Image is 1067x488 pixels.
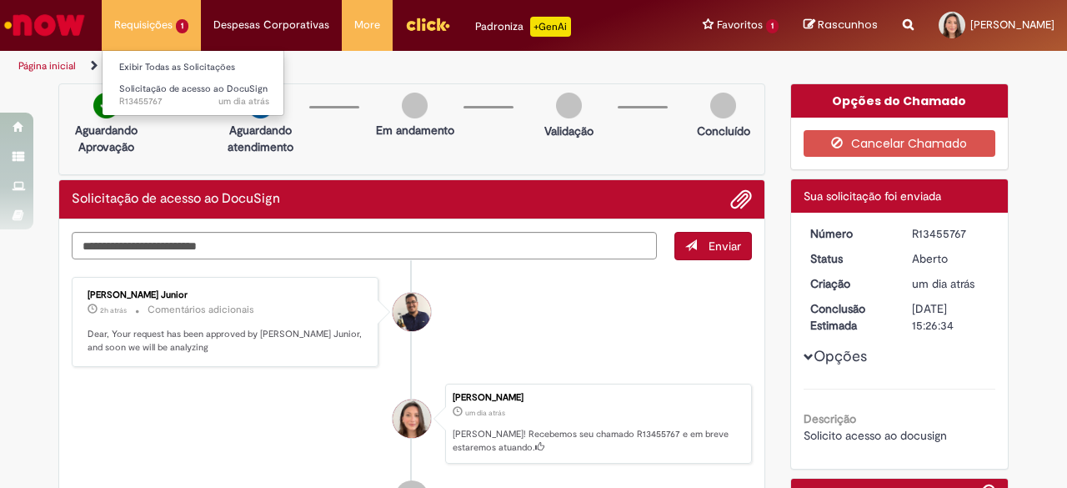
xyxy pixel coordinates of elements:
a: Exibir Todas as Solicitações [103,58,286,77]
div: Opções do Chamado [791,84,1009,118]
img: check-circle-green.png [93,93,119,118]
time: 28/08/2025 08:35:17 [465,408,505,418]
div: Aberto [912,250,989,267]
li: Alice Godoy Pierce [72,384,752,464]
div: Clayton Eduardo Burrone Junior [393,293,431,331]
p: [PERSON_NAME]! Recebemos seu chamado R13455767 e em breve estaremos atuando. [453,428,743,454]
span: [PERSON_NAME] [970,18,1054,32]
span: um dia atrás [912,276,974,291]
time: 28/08/2025 08:35:17 [912,276,974,291]
span: More [354,17,380,33]
textarea: Digite sua mensagem aqui... [72,232,657,259]
span: um dia atrás [465,408,505,418]
span: 2h atrás [100,305,127,315]
p: Validação [544,123,594,139]
b: Descrição [804,411,856,426]
img: img-circle-grey.png [710,93,736,118]
span: 1 [766,19,779,33]
span: Solicitação de acesso ao DocuSign [119,83,268,95]
span: Solicito acesso ao docusign [804,428,947,443]
time: 28/08/2025 08:35:18 [218,95,269,108]
button: Enviar [674,232,752,260]
span: Despesas Corporativas [213,17,329,33]
img: click_logo_yellow_360x200.png [405,12,450,37]
time: 29/08/2025 11:26:34 [100,305,127,315]
a: Aberto R13455767 : Solicitação de acesso ao DocuSign [103,80,286,111]
img: img-circle-grey.png [402,93,428,118]
p: Aguardando Aprovação [66,122,147,155]
div: 28/08/2025 08:35:17 [912,275,989,292]
div: R13455767 [912,225,989,242]
button: Cancelar Chamado [804,130,996,157]
span: Favoritos [717,17,763,33]
img: img-circle-grey.png [556,93,582,118]
img: ServiceNow [2,8,88,42]
p: Aguardando atendimento [220,122,301,155]
h2: Solicitação de acesso ao DocuSign Histórico de tíquete [72,192,280,207]
span: Rascunhos [818,17,878,33]
small: Comentários adicionais [148,303,254,317]
p: Em andamento [376,122,454,138]
span: R13455767 [119,95,269,108]
div: Alice Godoy Pierce [393,400,431,438]
a: Rascunhos [804,18,878,33]
dt: Criação [798,275,900,292]
ul: Requisições [102,50,284,116]
span: Enviar [709,239,741,254]
button: Adicionar anexos [730,189,752,210]
a: Página inicial [18,59,76,73]
p: Concluído [697,123,750,139]
div: Padroniza [475,17,571,37]
span: Sua solicitação foi enviada [804,189,941,204]
span: um dia atrás [218,95,269,108]
span: Requisições [114,17,173,33]
dt: Status [798,250,900,267]
dt: Número [798,225,900,242]
span: 1 [176,19,188,33]
dt: Conclusão Estimada [798,300,900,334]
ul: Trilhas de página [13,51,699,82]
div: [DATE] 15:26:34 [912,300,989,334]
p: Dear, Your request has been approved by [PERSON_NAME] Junior, and soon we will be analyzing [88,328,365,354]
div: [PERSON_NAME] Junior [88,290,365,300]
div: [PERSON_NAME] [453,393,743,403]
p: +GenAi [530,17,571,37]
